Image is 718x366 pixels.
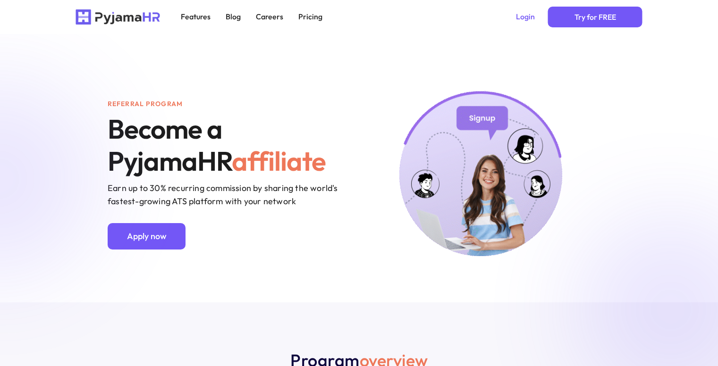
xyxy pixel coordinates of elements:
[226,12,241,21] p: Blog
[108,182,339,208] p: Earn up to 30% recurring commission by sharing the world's fastest-growing ATS platform with your...
[256,12,283,21] p: Careers
[108,100,183,108] p: Referral program
[108,223,186,250] a: Primary
[181,12,211,21] p: Features
[293,9,328,24] a: Pricing
[574,10,616,24] p: Try for FREE
[127,230,167,243] p: Apply now
[232,144,326,178] span: affiliate
[250,9,289,24] a: Careers
[516,12,535,21] p: Login
[108,113,334,177] h1: Become a PyjamaHR
[220,9,246,24] a: Blog
[510,9,541,24] a: Login
[175,9,216,24] a: Features
[298,12,322,21] p: Pricing
[548,7,642,27] a: Primary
